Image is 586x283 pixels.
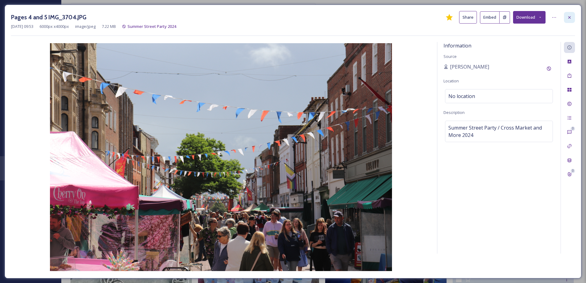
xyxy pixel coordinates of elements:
[40,24,69,29] span: 6000 px x 4000 px
[443,54,457,59] span: Source
[480,11,500,24] button: Embed
[571,126,575,131] div: 0
[443,42,471,49] span: Information
[448,92,475,100] span: No location
[459,11,477,24] button: Share
[571,169,575,173] div: 0
[513,11,546,24] button: Download
[127,24,176,29] span: Summer Street Party 2024
[443,110,465,115] span: Description
[11,24,33,29] span: [DATE] 09:53
[443,78,459,84] span: Location
[11,43,431,271] img: IMG_3704.JPG
[11,13,86,22] h3: Pages 4 and 5 IMG_3704.JPG
[102,24,116,29] span: 7.22 MB
[75,24,96,29] span: image/jpeg
[448,124,550,139] span: Summer Street Party / Cross Market and More 2024
[450,63,489,70] span: [PERSON_NAME]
